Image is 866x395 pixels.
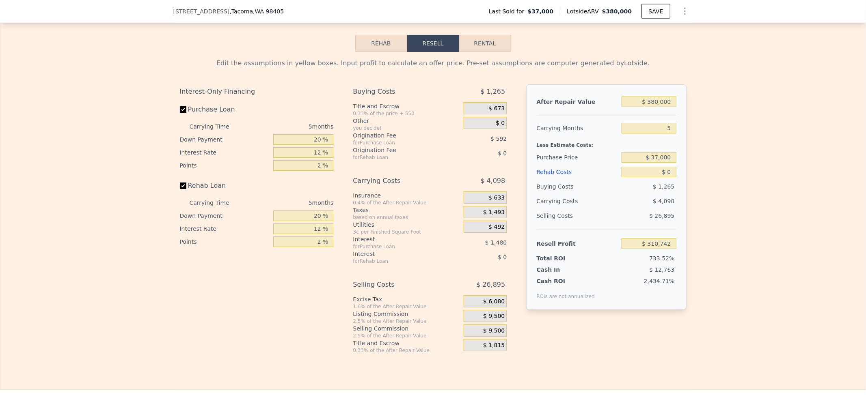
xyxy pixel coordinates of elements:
[476,277,505,292] span: $ 26,895
[353,206,460,214] div: Taxes
[353,117,460,125] div: Other
[528,7,554,15] span: $37,000
[536,150,618,165] div: Purchase Price
[567,7,602,15] span: Lotside ARV
[353,243,443,250] div: for Purchase Loan
[353,318,460,324] div: 2.5% of the After Repair Value
[488,194,505,202] span: $ 633
[246,196,334,209] div: 5 months
[180,106,186,113] input: Purchase Loan
[353,221,460,229] div: Utilities
[649,213,674,219] span: $ 26,895
[644,278,675,284] span: 2,434.71%
[536,165,618,179] div: Rehab Costs
[353,200,460,206] div: 0.4% of the After Repair Value
[536,121,618,135] div: Carrying Months
[253,8,284,15] span: , WA 98405
[180,58,687,68] div: Edit the assumptions in yellow boxes. Input profit to calculate an offer price. Pre-set assumptio...
[180,209,270,222] div: Down Payment
[353,324,460,333] div: Selling Commission
[641,4,670,19] button: SAVE
[485,239,507,246] span: $ 1,480
[649,255,674,262] span: 733.52%
[498,150,507,157] span: $ 0
[407,35,459,52] button: Resell
[353,258,443,264] div: for Rehab Loan
[498,254,507,260] span: $ 0
[353,333,460,339] div: 2.5% of the After Repair Value
[180,222,270,235] div: Interest Rate
[353,174,443,188] div: Carrying Costs
[480,84,505,99] span: $ 1,265
[180,84,334,99] div: Interest-Only Financing
[353,229,460,235] div: 3¢ per Finished Square Foot
[353,310,460,318] div: Listing Commission
[489,7,528,15] span: Last Sold for
[536,208,618,223] div: Selling Costs
[353,235,443,243] div: Interest
[653,198,674,204] span: $ 4,098
[536,135,676,150] div: Less Estimate Costs:
[355,35,407,52] button: Rehab
[602,8,632,15] span: $380,000
[180,235,270,248] div: Points
[483,342,505,349] span: $ 1,815
[536,94,618,109] div: After Repair Value
[246,120,334,133] div: 5 months
[190,196,242,209] div: Carrying Time
[353,84,443,99] div: Buying Costs
[488,105,505,112] span: $ 673
[180,102,270,117] label: Purchase Loan
[353,102,460,110] div: Title and Escrow
[480,174,505,188] span: $ 4,098
[353,214,460,221] div: based on annual taxes
[353,250,443,258] div: Interest
[536,236,618,251] div: Resell Profit
[353,146,443,154] div: Origination Fee
[180,146,270,159] div: Interest Rate
[483,327,505,335] span: $ 9,500
[229,7,284,15] span: , Tacoma
[353,277,443,292] div: Selling Costs
[180,178,270,193] label: Rehab Loan
[173,7,230,15] span: [STREET_ADDRESS]
[483,313,505,320] span: $ 9,500
[353,347,460,354] div: 0.33% of the After Repair Value
[536,285,595,300] div: ROIs are not annualized
[190,120,242,133] div: Carrying Time
[536,266,587,274] div: Cash In
[180,182,186,189] input: Rehab Loan
[536,194,587,208] div: Carrying Costs
[536,277,595,285] div: Cash ROI
[353,140,443,146] div: for Purchase Loan
[649,266,674,273] span: $ 12,763
[536,254,587,262] div: Total ROI
[353,131,443,140] div: Origination Fee
[483,209,505,216] span: $ 1,493
[459,35,511,52] button: Rental
[353,339,460,347] div: Title and Escrow
[353,303,460,310] div: 1.6% of the After Repair Value
[536,179,618,194] div: Buying Costs
[353,295,460,303] div: Excise Tax
[483,298,505,305] span: $ 6,080
[488,223,505,231] span: $ 492
[353,191,460,200] div: Insurance
[353,125,460,131] div: you decide!
[490,135,507,142] span: $ 592
[677,3,693,19] button: Show Options
[180,133,270,146] div: Down Payment
[353,154,443,161] div: for Rehab Loan
[353,110,460,117] div: 0.33% of the price + 550
[496,120,505,127] span: $ 0
[653,183,674,190] span: $ 1,265
[180,159,270,172] div: Points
